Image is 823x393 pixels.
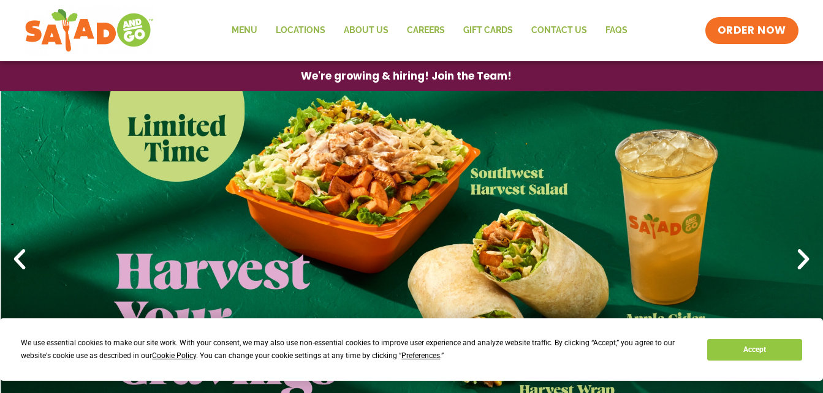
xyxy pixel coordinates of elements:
[6,246,33,273] div: Previous slide
[790,246,817,273] div: Next slide
[267,17,335,45] a: Locations
[707,339,802,361] button: Accept
[596,17,637,45] a: FAQs
[283,62,530,91] a: We're growing & hiring! Join the Team!
[398,17,454,45] a: Careers
[222,17,637,45] nav: Menu
[718,23,786,38] span: ORDER NOW
[705,17,798,44] a: ORDER NOW
[152,351,196,360] span: Cookie Policy
[522,17,596,45] a: Contact Us
[454,17,522,45] a: GIFT CARDS
[335,17,398,45] a: About Us
[25,6,154,55] img: new-SAG-logo-768×292
[401,351,440,360] span: Preferences
[301,71,512,81] span: We're growing & hiring! Join the Team!
[21,337,692,362] div: We use essential cookies to make our site work. With your consent, we may also use non-essential ...
[222,17,267,45] a: Menu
